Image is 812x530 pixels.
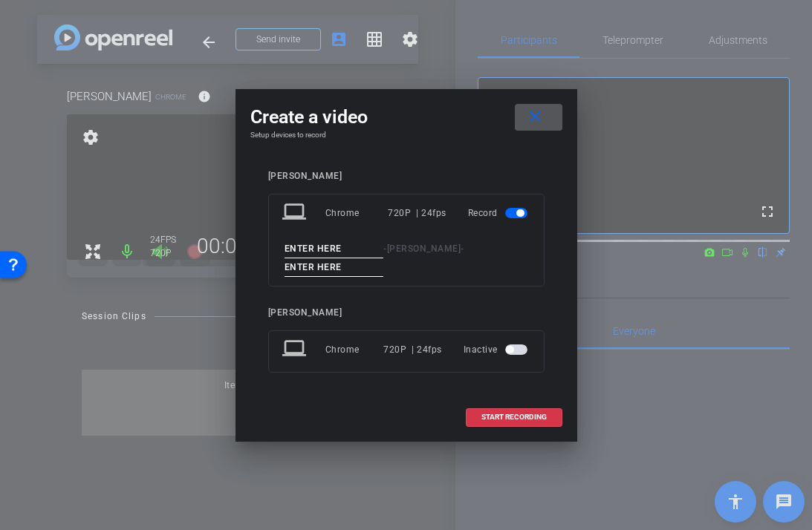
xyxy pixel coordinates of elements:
[268,307,545,318] div: [PERSON_NAME]
[383,243,387,254] span: -
[464,336,530,363] div: Inactive
[285,240,384,258] input: ENTER HERE
[468,200,530,226] div: Record
[282,336,309,363] mat-icon: laptop
[250,131,562,140] h4: Setup devices to record
[461,243,464,254] span: -
[387,243,461,254] span: [PERSON_NAME]
[383,336,442,363] div: 720P | 24fps
[466,408,562,427] button: START RECORDING
[388,200,446,226] div: 720P | 24fps
[268,171,545,182] div: [PERSON_NAME]
[481,413,547,421] span: START RECORDING
[250,104,562,131] div: Create a video
[526,108,545,126] mat-icon: close
[325,200,389,226] div: Chrome
[282,200,309,226] mat-icon: laptop
[325,336,384,363] div: Chrome
[285,258,384,277] input: ENTER HERE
